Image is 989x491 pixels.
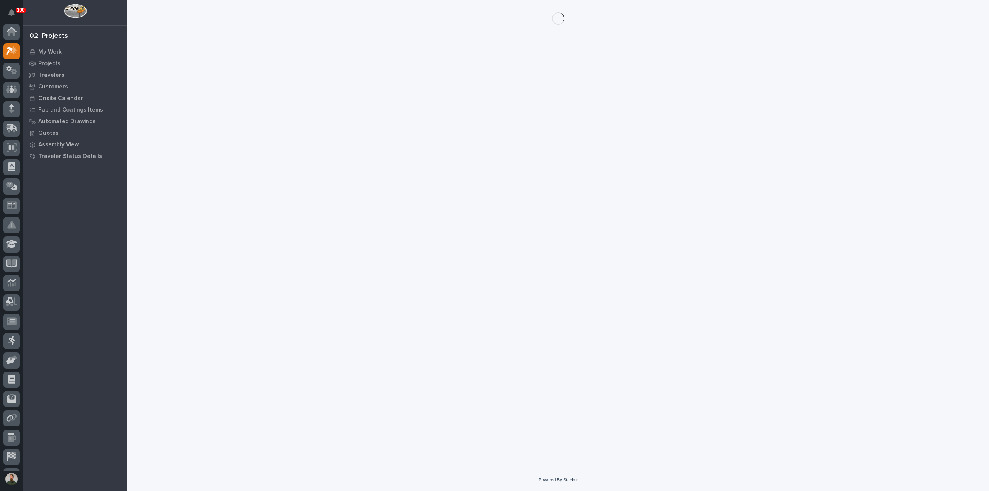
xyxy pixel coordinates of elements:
[64,4,87,18] img: Workspace Logo
[38,107,103,114] p: Fab and Coatings Items
[38,130,59,137] p: Quotes
[23,139,127,150] a: Assembly View
[38,118,96,125] p: Automated Drawings
[10,9,20,22] div: Notifications100
[38,141,79,148] p: Assembly View
[23,104,127,116] a: Fab and Coatings Items
[38,83,68,90] p: Customers
[17,7,25,13] p: 100
[23,116,127,127] a: Automated Drawings
[23,92,127,104] a: Onsite Calendar
[38,49,62,56] p: My Work
[38,72,65,79] p: Travelers
[23,127,127,139] a: Quotes
[3,471,20,487] button: users-avatar
[38,95,83,102] p: Onsite Calendar
[23,81,127,92] a: Customers
[3,5,20,21] button: Notifications
[29,32,68,41] div: 02. Projects
[23,46,127,58] a: My Work
[23,58,127,69] a: Projects
[23,69,127,81] a: Travelers
[539,477,578,482] a: Powered By Stacker
[23,150,127,162] a: Traveler Status Details
[38,60,61,67] p: Projects
[38,153,102,160] p: Traveler Status Details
